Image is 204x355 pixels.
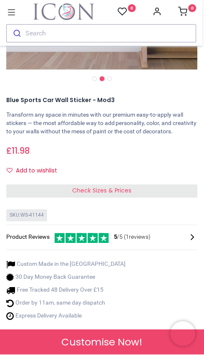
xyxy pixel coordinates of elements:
span: Customise Now! [62,335,143,350]
a: Account Info [153,9,162,16]
button: Add to wishlistAdd to wishlist [6,164,64,178]
span: £ [6,145,30,157]
sup: 0 [189,4,196,12]
span: 11.98 [12,145,30,157]
span: Check Sizes & Prices [72,187,132,195]
a: 0 [118,7,136,17]
span: 5 [114,234,117,240]
iframe: Brevo live chat [171,322,196,347]
div: Product Reviews [6,232,198,243]
i: Add to wishlist [7,168,13,174]
a: 0 [178,9,196,16]
sup: 0 [128,4,136,12]
li: Express Delivery Available [6,312,198,321]
h1: Blue Sports Car Wall Sticker - Mod3 [6,96,198,105]
button: Search [6,24,196,42]
div: SKU: WS-41144 [6,210,47,222]
a: Logo of Icon Wall Stickers [33,3,94,20]
span: /5 ( 1 reviews) [114,233,151,242]
li: Order by 11am, same day dispatch [6,299,198,308]
p: Transform any space in minutes with our premium easy-to-apply wall stickers — the most affordable... [6,111,198,135]
img: Icon Wall Stickers [33,3,94,20]
li: 30 Day Money Back Guarantee [6,273,198,282]
li: Free Tracked 48 Delivery Over £15 [6,286,198,295]
div: Search [25,30,46,37]
li: Custom Made in the [GEOGRAPHIC_DATA] [6,260,198,269]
